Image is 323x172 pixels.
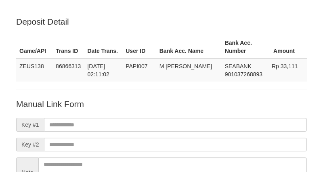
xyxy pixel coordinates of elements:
th: Bank Acc. Number [222,36,268,59]
td: ZEUS138 [16,59,52,82]
p: Manual Link Form [16,98,307,110]
th: Amount [268,36,307,59]
span: SEABANK [225,63,252,69]
th: Trans ID [52,36,84,59]
td: 86866313 [52,59,84,82]
th: Date Trans. [84,36,122,59]
span: Copy 901037268893 to clipboard [225,71,262,78]
p: Deposit Detail [16,16,307,27]
th: User ID [122,36,156,59]
span: Key #2 [16,138,44,151]
span: PAPI007 [126,63,147,69]
span: [DATE] 02:11:02 [87,63,109,78]
span: Rp 33,111 [272,63,298,69]
th: Game/API [16,36,52,59]
th: Bank Acc. Name [156,36,222,59]
span: M [PERSON_NAME] [159,63,212,69]
span: Key #1 [16,118,44,132]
